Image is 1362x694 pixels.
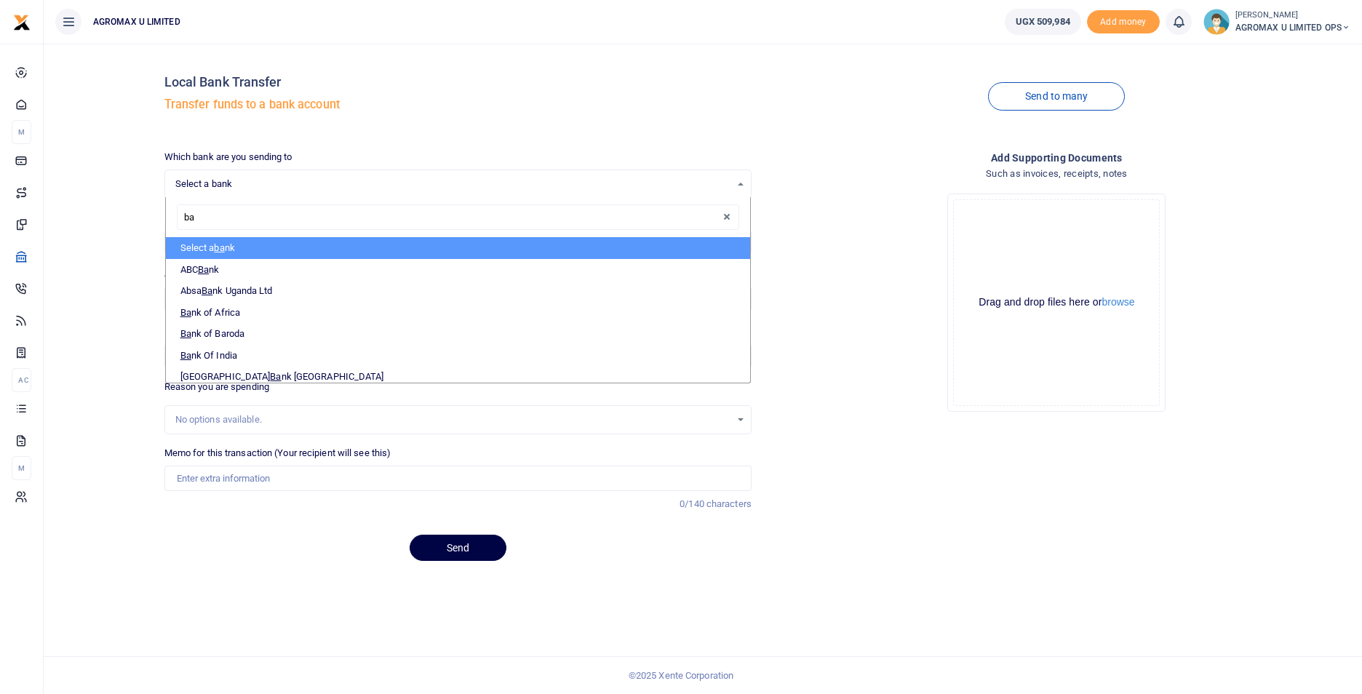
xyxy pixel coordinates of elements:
[13,14,31,31] img: logo-small
[680,498,704,509] span: 0/140
[13,16,31,27] a: logo-small logo-large logo-large
[763,166,1350,182] h4: Such as invoices, receipts, notes
[947,194,1166,412] div: File Uploader
[270,371,281,382] span: Ba
[1235,21,1350,34] span: AGROMAX U LIMITED OPS
[166,345,750,367] li: nk Of India
[999,9,1087,35] li: Wallet ballance
[763,150,1350,166] h4: Add supporting Documents
[164,466,752,490] input: Enter extra information
[164,343,453,368] input: Enter phone number
[410,535,506,561] button: Send
[12,456,31,480] li: M
[166,366,750,388] li: [GEOGRAPHIC_DATA] nk [GEOGRAPHIC_DATA]
[166,280,750,302] li: Absa nk Uganda Ltd
[1087,10,1160,34] span: Add money
[164,74,752,90] h4: Local Bank Transfer
[164,97,752,112] h5: Transfer funds to a bank account
[1016,15,1070,29] span: UGX 509,984
[12,368,31,392] li: Ac
[180,328,191,339] span: Ba
[180,307,191,318] span: Ba
[164,323,225,338] label: Phone number
[164,446,391,460] label: Memo for this transaction (Your recipient will see this)
[954,295,1159,309] div: Drag and drop files here or
[1102,297,1134,307] button: browse
[1087,10,1160,34] li: Toup your wallet
[164,210,280,225] label: Recipient's account number
[164,380,269,394] label: Reason you are spending
[706,498,752,509] span: characters
[164,287,752,311] input: UGX
[166,237,750,259] li: Select a nk
[175,412,730,427] div: No options available.
[1203,9,1230,35] img: profile-user
[175,177,730,191] span: Select a bank
[1235,9,1350,22] small: [PERSON_NAME]
[198,264,209,275] span: Ba
[1203,9,1350,35] a: profile-user [PERSON_NAME] AGROMAX U LIMITED OPS
[166,259,750,281] li: ABC nk
[164,150,292,164] label: Which bank are you sending to
[166,323,750,345] li: nk of Baroda
[166,302,750,324] li: nk of Africa
[12,120,31,144] li: M
[1087,15,1160,26] a: Add money
[164,266,270,281] label: Amount you want to send
[214,242,224,253] span: ba
[164,230,453,255] input: Enter account number
[202,285,212,296] span: Ba
[87,15,186,28] span: AGROMAX U LIMITED
[180,350,191,361] span: Ba
[1005,9,1081,35] a: UGX 509,984
[988,82,1125,111] a: Send to many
